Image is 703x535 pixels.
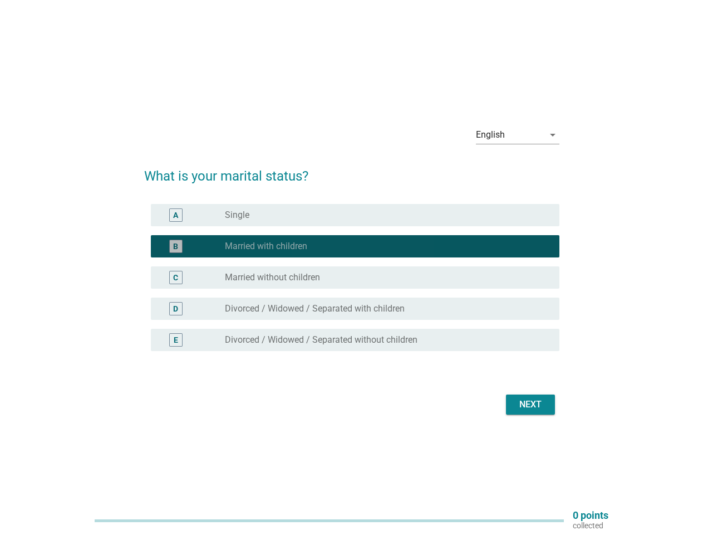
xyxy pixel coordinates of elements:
div: E [174,334,178,346]
label: Divorced / Widowed / Separated with children [225,303,405,314]
label: Married with children [225,241,307,252]
label: Single [225,210,249,221]
label: Divorced / Widowed / Separated without children [225,334,417,346]
p: 0 points [573,510,608,521]
label: Married without children [225,272,320,283]
div: C [173,272,178,284]
p: collected [573,521,608,531]
i: arrow_drop_down [546,128,559,142]
div: A [173,210,178,221]
div: B [173,241,178,252]
button: Next [506,395,555,415]
h2: What is your marital status? [144,155,559,186]
div: Next [515,398,546,411]
div: D [173,303,178,315]
div: English [476,130,505,140]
